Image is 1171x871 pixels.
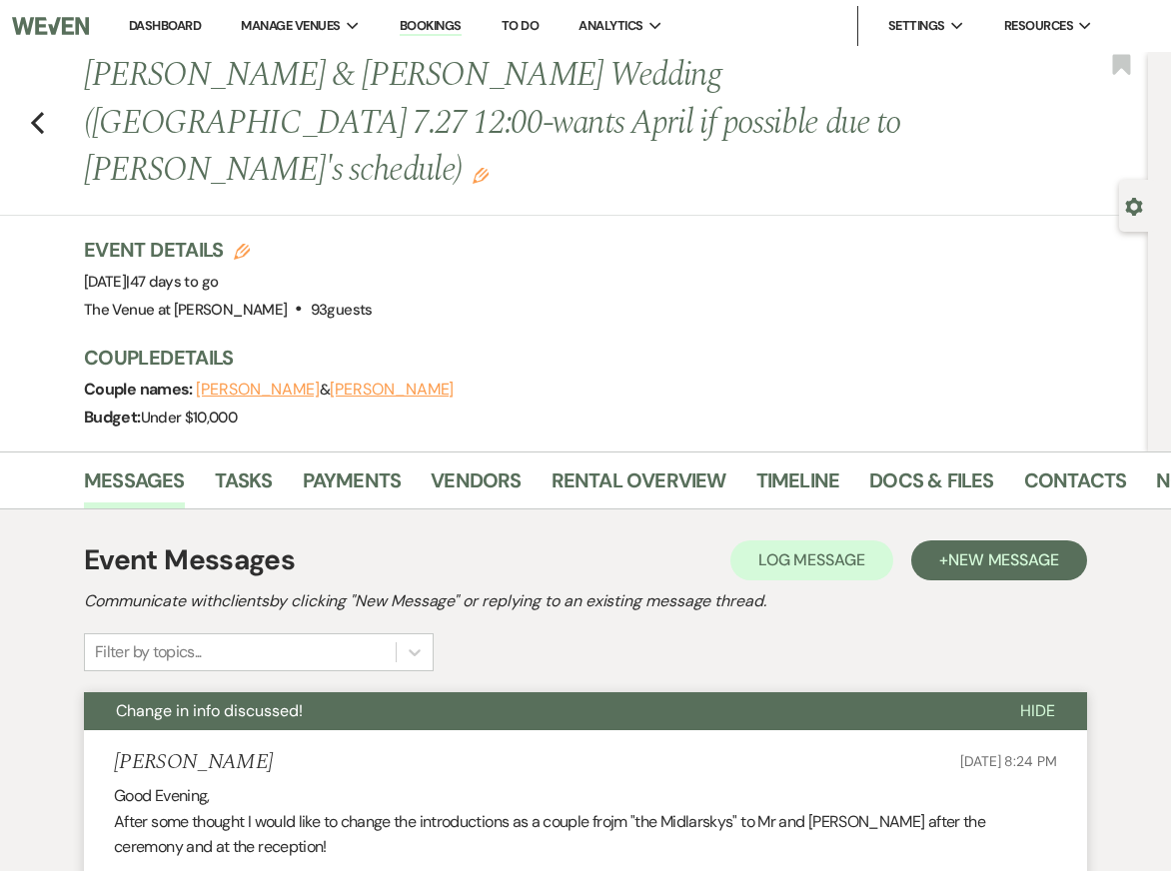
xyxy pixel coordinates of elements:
[431,464,521,508] a: Vendors
[1024,464,1127,508] a: Contacts
[84,52,927,195] h1: [PERSON_NAME] & [PERSON_NAME] Wedding ([GEOGRAPHIC_DATA] 7.27 12:00-wants April if possible due t...
[1020,700,1055,721] span: Hide
[95,640,202,664] div: Filter by topics...
[196,380,454,400] span: &
[84,236,373,264] h3: Event Details
[400,17,462,36] a: Bookings
[869,464,993,508] a: Docs & Files
[552,464,726,508] a: Rental Overview
[1004,16,1073,36] span: Resources
[888,16,945,36] span: Settings
[116,700,303,721] span: Change in info discussed!
[196,382,320,398] button: [PERSON_NAME]
[1125,196,1143,215] button: Open lead details
[84,379,196,400] span: Couple names:
[114,809,1057,860] p: After some thought I would like to change the introductions as a couple frojm "the Midlarskys" to...
[758,549,865,570] span: Log Message
[730,540,893,580] button: Log Message
[241,16,340,36] span: Manage Venues
[84,407,141,428] span: Budget:
[84,692,988,730] button: Change in info discussed!
[114,750,273,775] h5: [PERSON_NAME]
[129,17,201,34] a: Dashboard
[126,272,218,292] span: |
[84,589,1087,613] h2: Communicate with clients by clicking "New Message" or replying to an existing message thread.
[988,692,1087,730] button: Hide
[215,464,273,508] a: Tasks
[579,16,642,36] span: Analytics
[12,5,89,47] img: Weven Logo
[84,344,1128,372] h3: Couple Details
[84,539,295,581] h1: Event Messages
[330,382,454,398] button: [PERSON_NAME]
[141,408,238,428] span: Under $10,000
[473,165,489,183] button: Edit
[84,300,287,320] span: The Venue at [PERSON_NAME]
[84,272,218,292] span: [DATE]
[911,540,1087,580] button: +New Message
[303,464,402,508] a: Payments
[114,783,1057,809] p: Good Evening,
[948,549,1059,570] span: New Message
[756,464,840,508] a: Timeline
[130,272,219,292] span: 47 days to go
[84,464,185,508] a: Messages
[502,17,539,34] a: To Do
[960,752,1057,770] span: [DATE] 8:24 PM
[311,300,373,320] span: 93 guests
